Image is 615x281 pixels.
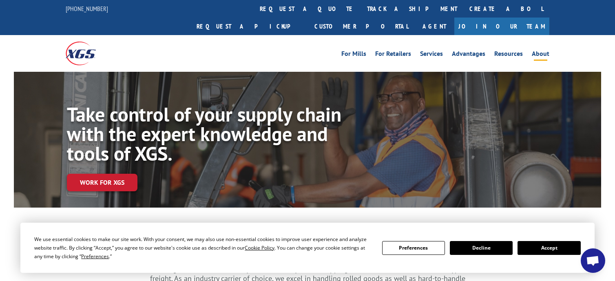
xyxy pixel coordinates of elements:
a: Agent [414,18,454,35]
a: Work for XGS [67,174,137,191]
a: For Retailers [375,51,411,60]
a: Services [420,51,443,60]
span: Preferences [81,253,109,260]
a: Request a pickup [190,18,308,35]
a: Customer Portal [308,18,414,35]
div: Cookie Consent Prompt [20,223,595,273]
a: [PHONE_NUMBER] [66,4,108,13]
div: Open chat [581,248,605,273]
div: We use essential cookies to make our site work. With your consent, we may also use non-essential ... [34,235,372,261]
a: Resources [494,51,523,60]
a: Advantages [452,51,485,60]
a: Join Our Team [454,18,549,35]
a: For Mills [341,51,366,60]
span: Cookie Policy [245,244,274,251]
button: Accept [518,241,580,255]
a: About [532,51,549,60]
h1: Take control of your supply chain with the expert knowledge and tools of XGS. [67,104,343,167]
button: Decline [450,241,513,255]
button: Preferences [382,241,445,255]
